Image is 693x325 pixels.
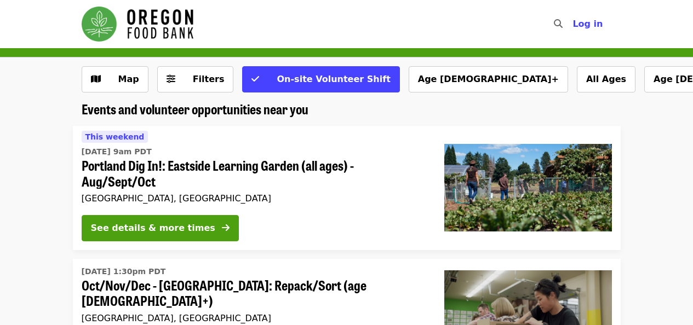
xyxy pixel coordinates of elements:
[569,11,578,37] input: Search
[167,74,175,84] i: sliders-h icon
[85,132,145,141] span: This weekend
[564,13,611,35] button: Log in
[91,74,101,84] i: map icon
[577,66,635,92] button: All Ages
[82,66,148,92] button: Show map view
[409,66,568,92] button: Age [DEMOGRAPHIC_DATA]+
[222,223,230,233] i: arrow-right icon
[554,19,563,29] i: search icon
[82,215,239,241] button: See details & more times
[82,266,166,277] time: [DATE] 1:30pm PDT
[572,19,603,29] span: Log in
[82,277,427,309] span: Oct/Nov/Dec - [GEOGRAPHIC_DATA]: Repack/Sort (age [DEMOGRAPHIC_DATA]+)
[277,74,390,84] span: On-site Volunteer Shift
[444,144,612,231] img: Portland Dig In!: Eastside Learning Garden (all ages) - Aug/Sept/Oct organized by Oregon Food Bank
[82,99,308,118] span: Events and volunteer opportunities near you
[193,74,225,84] span: Filters
[118,74,139,84] span: Map
[82,313,427,323] div: [GEOGRAPHIC_DATA], [GEOGRAPHIC_DATA]
[73,126,621,250] a: See details for "Portland Dig In!: Eastside Learning Garden (all ages) - Aug/Sept/Oct"
[91,222,215,235] div: See details & more times
[82,158,427,189] span: Portland Dig In!: Eastside Learning Garden (all ages) - Aug/Sept/Oct
[157,66,234,92] button: Filters (0 selected)
[82,146,152,158] time: [DATE] 9am PDT
[242,66,399,92] button: On-site Volunteer Shift
[82,193,427,204] div: [GEOGRAPHIC_DATA], [GEOGRAPHIC_DATA]
[82,7,193,42] img: Oregon Food Bank - Home
[251,74,259,84] i: check icon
